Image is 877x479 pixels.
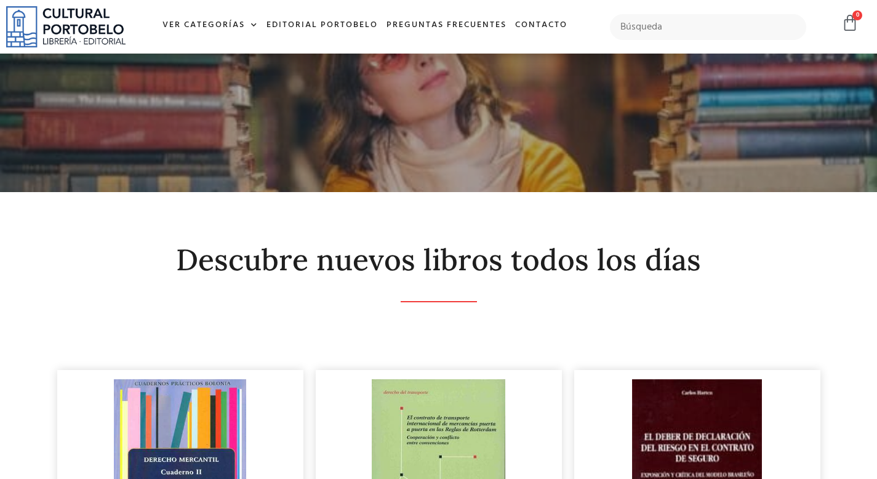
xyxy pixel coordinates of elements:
[841,14,859,32] a: 0
[382,12,511,39] a: Preguntas frecuentes
[511,12,572,39] a: Contacto
[852,10,862,20] span: 0
[158,12,262,39] a: Ver Categorías
[262,12,382,39] a: Editorial Portobelo
[57,244,820,276] h2: Descubre nuevos libros todos los días
[610,14,806,40] input: Búsqueda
